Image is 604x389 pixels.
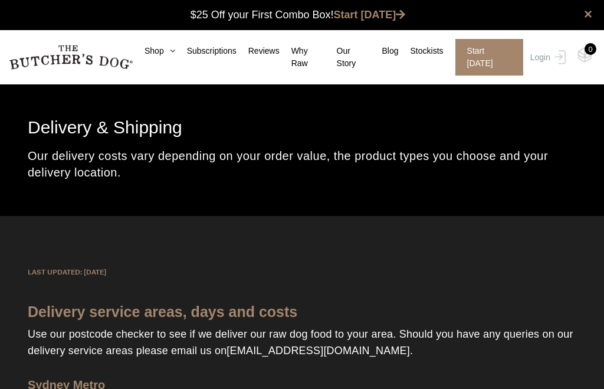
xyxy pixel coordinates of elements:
h1: Delivery & Shipping [28,113,576,142]
a: Blog [370,45,399,57]
a: Subscriptions [175,45,237,57]
a: close [584,7,592,21]
a: [EMAIL_ADDRESS][DOMAIN_NAME] [226,345,410,357]
p: Use our postcode checker to see if we deliver our raw dog food to your area. Should you have any ... [28,320,576,359]
a: Stockists [399,45,444,57]
img: TBD_Cart-Empty.png [577,47,592,63]
a: Start [DATE] [444,39,527,76]
p: Our delivery costs vary depending on your order value, the product types you choose and your deli... [28,148,576,181]
a: Reviews [237,45,280,57]
a: Why Raw [280,45,325,70]
a: Shop [133,45,175,57]
span: Start [DATE] [455,39,523,76]
div: 0 [585,43,596,55]
a: Login [527,39,566,76]
p: Delivery service areas, days and costs [28,303,576,320]
p: LAST UPDATED: [DATE] [28,263,576,280]
a: Our Story [325,45,370,70]
a: Start [DATE] [334,9,406,21]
